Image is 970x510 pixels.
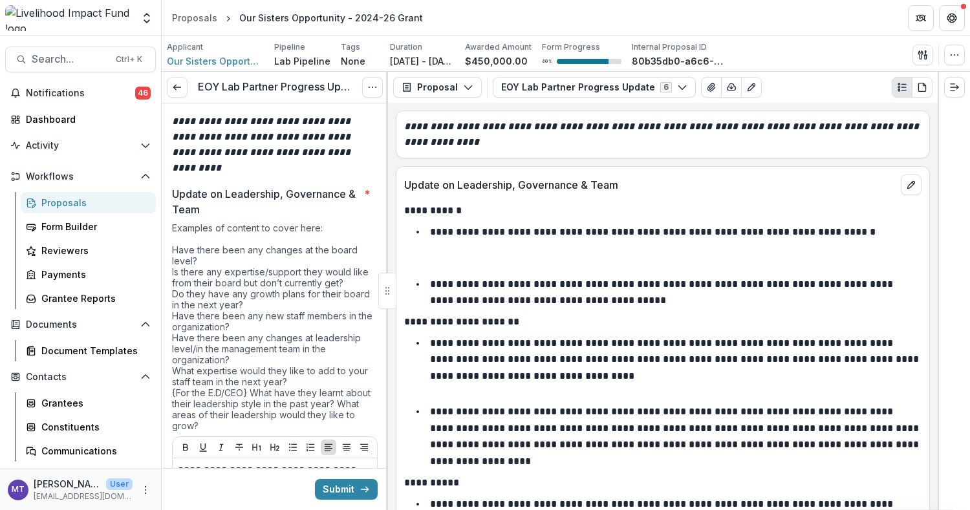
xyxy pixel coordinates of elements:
[632,54,729,68] p: 80b35db0-a6c6-4dd5-a973-cc2c5a3e95f9
[493,77,696,98] button: EOY Lab Partner Progress Update6
[5,367,156,387] button: Open Contacts
[26,171,135,182] span: Workflows
[26,140,135,151] span: Activity
[213,440,229,455] button: Italicize
[5,5,133,31] img: Livelihood Impact Fund logo
[21,340,156,361] a: Document Templates
[5,314,156,335] button: Open Documents
[908,5,934,31] button: Partners
[303,440,318,455] button: Ordered List
[339,440,354,455] button: Align Center
[901,175,921,195] button: edit
[892,77,912,98] button: Plaintext view
[26,372,135,383] span: Contacts
[542,57,552,66] p: 80 %
[341,54,365,68] p: None
[106,478,133,490] p: User
[41,292,145,305] div: Grantee Reports
[939,5,965,31] button: Get Help
[274,54,330,68] p: Lab Pipeline
[26,112,145,126] div: Dashboard
[34,491,133,502] p: [EMAIL_ADDRESS][DOMAIN_NAME]
[167,41,203,53] p: Applicant
[465,54,528,68] p: $450,000.00
[362,77,383,98] button: Options
[356,440,372,455] button: Align Right
[5,109,156,130] a: Dashboard
[41,420,145,434] div: Constituents
[32,53,108,65] span: Search...
[274,41,305,53] p: Pipeline
[341,41,360,53] p: Tags
[5,467,156,487] button: Open Data & Reporting
[12,485,25,494] div: Muthoni Thuo
[21,440,156,462] a: Communications
[41,396,145,410] div: Grantees
[21,240,156,261] a: Reviewers
[5,83,156,103] button: Notifications46
[393,77,482,98] button: Proposal
[135,87,151,100] span: 46
[34,477,101,491] p: [PERSON_NAME]
[167,54,264,68] a: Our Sisters Opportunity - OSO
[172,186,359,217] p: Update on Leadership, Governance & Team
[5,166,156,187] button: Open Workflows
[21,416,156,438] a: Constituents
[5,135,156,156] button: Open Activity
[542,41,600,53] p: Form Progress
[465,41,532,53] p: Awarded Amount
[167,8,222,27] a: Proposals
[41,444,145,458] div: Communications
[26,319,135,330] span: Documents
[315,479,378,500] button: Submit
[404,177,896,193] p: Update on Leadership, Governance & Team
[239,11,423,25] div: Our Sisters Opportunity - 2024-26 Grant
[944,77,965,98] button: Expand right
[267,440,283,455] button: Heading 2
[249,440,264,455] button: Heading 1
[26,88,135,99] span: Notifications
[167,8,428,27] nav: breadcrumb
[41,220,145,233] div: Form Builder
[21,264,156,285] a: Payments
[41,344,145,357] div: Document Templates
[390,54,455,68] p: [DATE] - [DATE]
[41,196,145,209] div: Proposals
[741,77,762,98] button: Edit as form
[21,392,156,414] a: Grantees
[172,222,378,436] div: Examples of content to cover here: Have there been any changes at the board level? Is there any e...
[21,216,156,237] a: Form Builder
[21,192,156,213] a: Proposals
[285,440,301,455] button: Bullet List
[41,268,145,281] div: Payments
[178,440,193,455] button: Bold
[21,288,156,309] a: Grantee Reports
[390,41,422,53] p: Duration
[172,11,217,25] div: Proposals
[138,5,156,31] button: Open entity switcher
[632,41,707,53] p: Internal Proposal ID
[701,77,722,98] button: View Attached Files
[195,440,211,455] button: Underline
[912,77,932,98] button: PDF view
[198,81,352,93] h3: EOY Lab Partner Progress Update
[5,47,156,72] button: Search...
[138,482,153,498] button: More
[113,52,145,67] div: Ctrl + K
[321,440,336,455] button: Align Left
[232,440,247,455] button: Strike
[41,244,145,257] div: Reviewers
